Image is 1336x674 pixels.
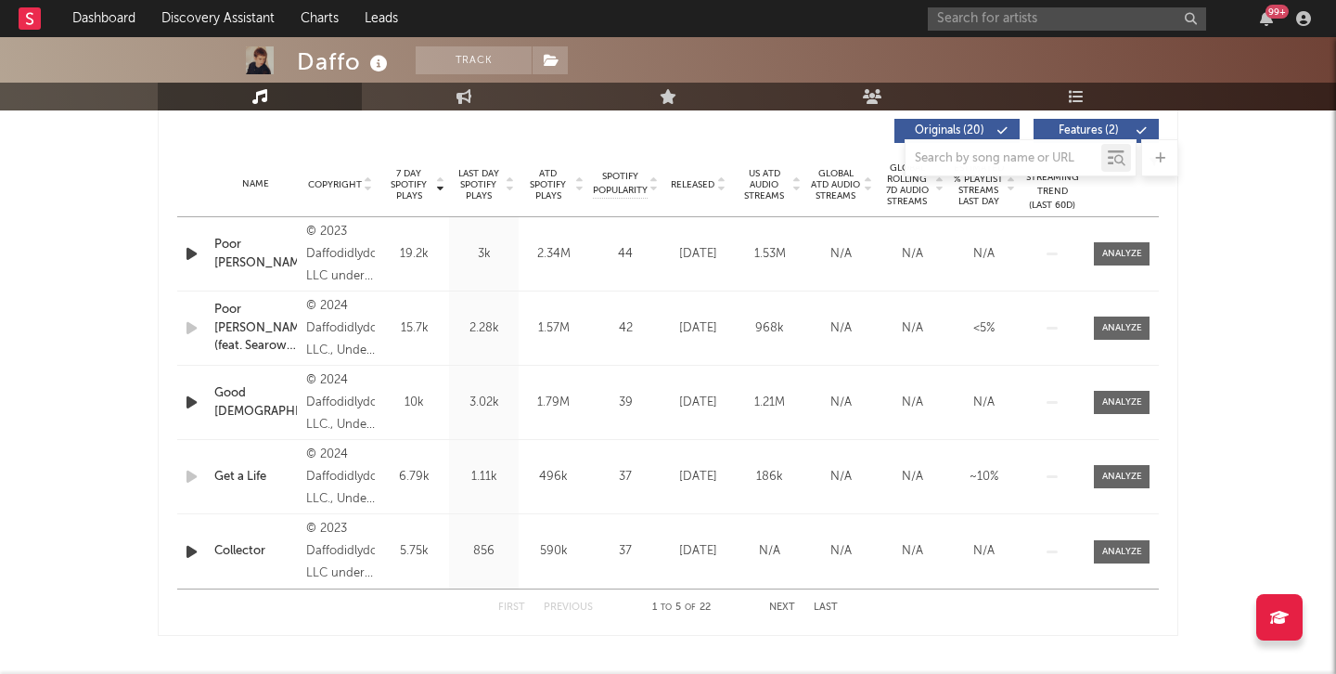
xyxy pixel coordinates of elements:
[523,394,584,412] div: 1.79M
[214,177,297,191] div: Name
[523,542,584,561] div: 590k
[384,468,444,486] div: 6.79k
[906,151,1101,166] input: Search by song name or URL
[306,369,375,436] div: © 2024 Daffodidlydoo LLC., Under exclusive license to Concord Records. Distributed by Concord.
[454,542,514,561] div: 856
[810,168,861,201] span: Global ATD Audio Streams
[523,245,584,264] div: 2.34M
[667,394,729,412] div: [DATE]
[671,179,714,190] span: Released
[593,542,658,561] div: 37
[498,603,525,613] button: First
[593,319,658,338] div: 42
[667,468,729,486] div: [DATE]
[214,384,297,421] a: Good [DEMOGRAPHIC_DATA]
[306,444,375,511] div: © 2024 Daffodidlydoo LLC., Under exclusive license to Concord Records. Distributed by Concord.
[416,46,532,74] button: Track
[1024,157,1080,213] div: Global Streaming Trend (Last 60D)
[881,319,944,338] div: N/A
[454,319,514,338] div: 2.28k
[953,162,1004,207] span: Estimated % Playlist Streams Last Day
[297,46,392,77] div: Daffo
[739,319,801,338] div: 968k
[810,394,872,412] div: N/A
[384,245,444,264] div: 19.2k
[810,542,872,561] div: N/A
[810,319,872,338] div: N/A
[769,603,795,613] button: Next
[306,295,375,362] div: © 2024 Daffodidlydoo LLC., Under exclusive license to Concord Records. Distributed by Concord.
[593,468,658,486] div: 37
[384,319,444,338] div: 15.7k
[523,168,572,201] span: ATD Spotify Plays
[953,319,1015,338] div: <5%
[928,7,1206,31] input: Search for artists
[523,319,584,338] div: 1.57M
[739,468,801,486] div: 186k
[593,170,648,198] span: Spotify Popularity
[667,542,729,561] div: [DATE]
[593,245,658,264] div: 44
[1034,119,1159,143] button: Features(2)
[667,319,729,338] div: [DATE]
[214,236,297,272] a: Poor [PERSON_NAME]
[667,245,729,264] div: [DATE]
[739,168,790,201] span: US ATD Audio Streams
[308,179,362,190] span: Copyright
[454,394,514,412] div: 3.02k
[630,597,732,619] div: 1 5 22
[685,603,696,612] span: of
[894,119,1020,143] button: Originals(20)
[881,394,944,412] div: N/A
[1046,125,1131,136] span: Features ( 2 )
[454,245,514,264] div: 3k
[214,468,297,486] a: Get a Life
[739,542,801,561] div: N/A
[810,245,872,264] div: N/A
[881,162,932,207] span: Global Rolling 7D Audio Streams
[306,221,375,288] div: © 2023 Daffodidlydoo LLC under exclusive license to Concord Records., Distributed by Concord.
[306,518,375,585] div: © 2023 Daffodidlydoo LLC under exclusive license to Concord Records., Distributed by Concord.
[1265,5,1289,19] div: 99 +
[384,394,444,412] div: 10k
[739,245,801,264] div: 1.53M
[454,468,514,486] div: 1.11k
[593,394,658,412] div: 39
[214,301,297,356] a: Poor [PERSON_NAME] (feat. Searows) - Alt. Version
[214,542,297,561] a: Collector
[881,542,944,561] div: N/A
[810,468,872,486] div: N/A
[814,603,838,613] button: Last
[544,603,593,613] button: Previous
[881,468,944,486] div: N/A
[384,542,444,561] div: 5.75k
[454,168,503,201] span: Last Day Spotify Plays
[953,245,1015,264] div: N/A
[953,468,1015,486] div: ~ 10 %
[384,168,433,201] span: 7 Day Spotify Plays
[906,125,992,136] span: Originals ( 20 )
[953,542,1015,561] div: N/A
[523,468,584,486] div: 496k
[881,245,944,264] div: N/A
[953,394,1015,412] div: N/A
[1260,11,1273,26] button: 99+
[739,394,801,412] div: 1.21M
[661,603,672,612] span: to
